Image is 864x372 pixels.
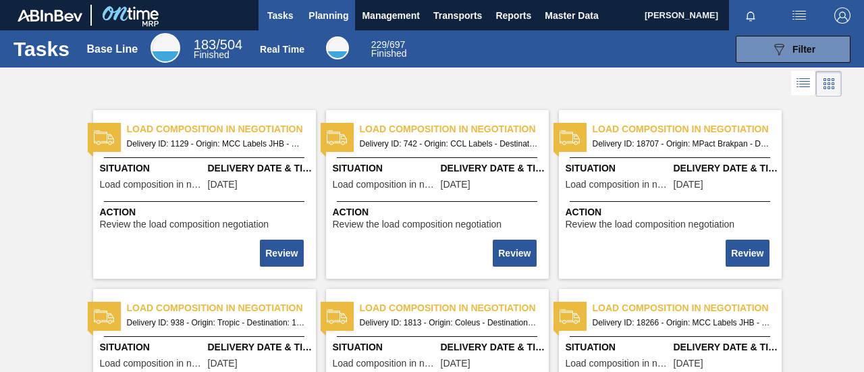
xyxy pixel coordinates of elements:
span: 229 [371,39,387,50]
span: Planning [308,7,348,24]
span: Delivery Date & Time [441,340,545,354]
span: Load composition in negotiation [127,122,316,136]
span: Situation [100,161,205,176]
span: Situation [566,161,670,176]
button: Review [260,240,303,267]
span: Filter [792,44,815,55]
span: Delivery ID: 1129 - Origin: MCC Labels JHB - Destination: 1SD [127,136,305,151]
img: status [327,307,347,327]
span: Load composition in negotiation [100,180,205,190]
span: 01/27/2023, [441,180,470,190]
img: userActions [791,7,807,24]
img: status [560,307,580,327]
span: 06/02/2023, [441,358,470,369]
span: Situation [333,161,437,176]
span: 03/31/2023, [208,180,238,190]
div: Complete task: 2252133 [494,238,537,268]
span: Load composition in negotiation [333,180,437,190]
img: status [94,307,114,327]
img: TNhmsLtSVTkK8tSr43FrP2fwEKptu5GPRR3wAAAABJRU5ErkJggg== [18,9,82,22]
span: 09/05/2025, [674,180,703,190]
div: Complete task: 2252134 [727,238,770,268]
div: Card Vision [816,71,842,97]
span: Action [333,205,545,219]
div: Base Line [87,43,138,55]
div: Real Time [260,44,304,55]
span: / 697 [371,39,406,50]
span: Action [100,205,313,219]
span: Action [566,205,778,219]
img: status [327,128,347,148]
span: Delivery ID: 18266 - Origin: MCC Labels JHB - Destination: 1SD [593,315,771,330]
span: Delivery Date & Time [208,161,313,176]
span: Delivery Date & Time [208,340,313,354]
span: Delivery ID: 18707 - Origin: MPact Brakpan - Destination: 1SD [593,136,771,151]
span: Load composition in negotiation [127,301,316,315]
span: 03/13/2023, [208,358,238,369]
button: Review [726,240,769,267]
img: Logout [834,7,850,24]
h1: Tasks [13,41,70,57]
span: Review the load composition negotiation [100,219,269,230]
span: 183 [194,37,216,52]
span: Delivery Date & Time [441,161,545,176]
button: Notifications [729,6,772,25]
span: Load composition in negotiation [360,122,549,136]
div: List Vision [791,71,816,97]
span: Master Data [545,7,598,24]
span: Situation [333,340,437,354]
div: Real Time [326,36,349,59]
span: Finished [371,48,407,59]
span: Reports [495,7,531,24]
span: Load composition in negotiation [566,180,670,190]
span: Delivery Date & Time [674,340,778,354]
span: 08/20/2025, [674,358,703,369]
span: Load composition in negotiation [333,358,437,369]
span: Tasks [265,7,295,24]
span: Transports [433,7,482,24]
img: status [560,128,580,148]
span: Situation [100,340,205,354]
span: Delivery ID: 742 - Origin: CCL Labels - Destination: 1SD [360,136,538,151]
img: status [94,128,114,148]
span: Load composition in negotiation [360,301,549,315]
div: Real Time [371,41,407,58]
span: Load composition in negotiation [566,358,670,369]
span: Load composition in negotiation [593,122,782,136]
div: Base Line [194,39,242,59]
div: Complete task: 2252132 [261,238,304,268]
span: Situation [566,340,670,354]
span: Delivery ID: 938 - Origin: Tropic - Destination: 1SD [127,315,305,330]
span: Management [362,7,420,24]
span: Load composition in negotiation [100,358,205,369]
span: / 504 [194,37,242,52]
span: Load composition in negotiation [593,301,782,315]
span: Delivery ID: 1813 - Origin: Coleus - Destination: 1SD [360,315,538,330]
button: Review [493,240,536,267]
button: Filter [736,36,850,63]
div: Base Line [151,33,180,63]
span: Delivery Date & Time [674,161,778,176]
span: Finished [194,49,230,60]
span: Review the load composition negotiation [333,219,502,230]
span: Review the load composition negotiation [566,219,735,230]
